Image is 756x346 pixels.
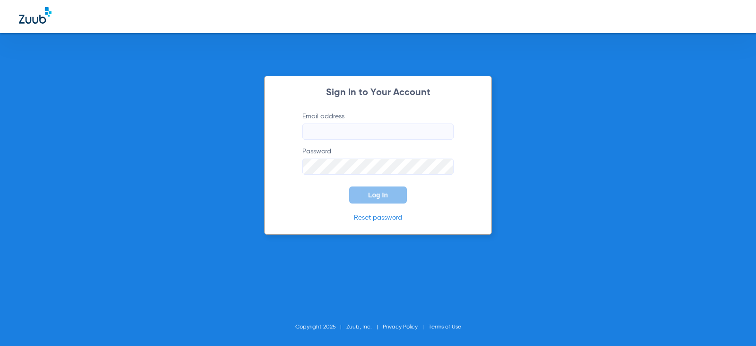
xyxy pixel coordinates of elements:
[19,7,52,24] img: Zuub Logo
[429,324,461,330] a: Terms of Use
[354,214,402,221] a: Reset password
[302,124,454,140] input: Email address
[302,159,454,175] input: Password
[383,324,418,330] a: Privacy Policy
[346,322,383,332] li: Zuub, Inc.
[368,191,388,199] span: Log In
[302,147,454,175] label: Password
[295,322,346,332] li: Copyright 2025
[302,112,454,140] label: Email address
[349,186,407,204] button: Log In
[288,88,468,98] h2: Sign In to Your Account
